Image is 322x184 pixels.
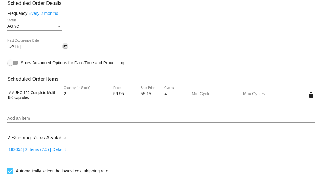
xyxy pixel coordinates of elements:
[7,24,62,29] mat-select: Status
[7,24,19,28] span: Active
[307,92,315,99] mat-icon: delete
[7,116,315,121] input: Add an item
[7,147,66,152] a: [182054] 2 Items (7.5) | Default
[16,167,108,175] span: Automatically select the lowest cost shipping rate
[113,92,132,96] input: Price
[62,43,68,49] button: Open calendar
[29,11,58,16] a: Every 2 months
[7,91,57,100] span: IMMUNO 150 Complete Multi - 150 capsules
[21,60,124,66] span: Show Advanced Options for Date/Time and Processing
[7,44,62,49] input: Next Occurrence Date
[7,72,315,82] h3: Scheduled Order Items
[7,131,66,144] h3: 2 Shipping Rates Available
[64,92,104,96] input: Quantity (In Stock)
[7,0,315,6] h3: Scheduled Order Details
[192,92,232,96] input: Min Cycles
[7,11,315,16] div: Frequency:
[164,92,183,96] input: Cycles
[243,92,284,96] input: Max Cycles
[141,92,156,96] input: Sale Price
